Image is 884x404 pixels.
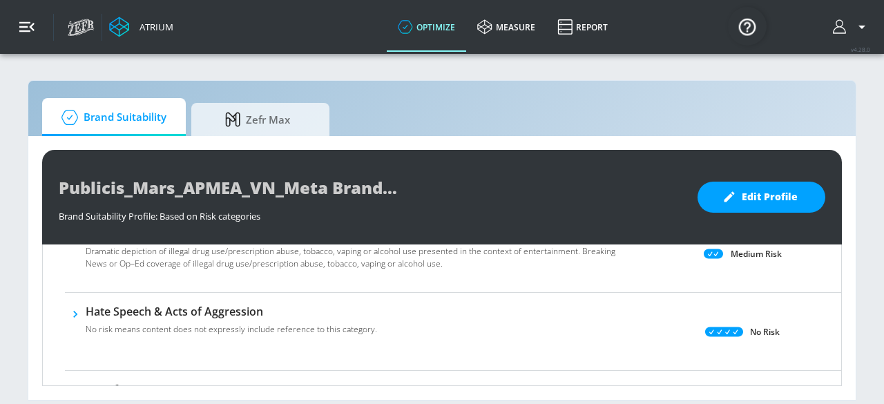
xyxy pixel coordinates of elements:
[750,325,780,339] p: No Risk
[134,21,173,33] div: Atrium
[86,304,377,344] div: Hate Speech & Acts of AggressionNo risk means content does not expressly include reference to thi...
[466,2,546,52] a: measure
[86,245,626,270] p: Dramatic depiction of illegal drug use/prescription abuse, tobacco, vaping or alcohol use present...
[728,7,767,46] button: Open Resource Center
[725,189,798,206] span: Edit Profile
[86,304,377,319] h6: Hate Speech & Acts of Aggression
[387,2,466,52] a: optimize
[851,46,870,53] span: v 4.28.0
[698,182,825,213] button: Edit Profile
[56,101,166,134] span: Brand Suitability
[86,323,377,336] p: No risk means content does not expressly include reference to this category.
[546,2,619,52] a: Report
[109,17,173,37] a: Atrium
[86,226,626,278] div: Dramatic depiction of illegal drug use/prescription abuse, tobacco, vaping or alcohol use present...
[731,247,782,261] p: Medium Risk
[86,382,377,397] h6: Misinformation
[205,103,310,136] span: Zefr Max
[59,203,684,222] div: Brand Suitability Profile: Based on Risk categories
